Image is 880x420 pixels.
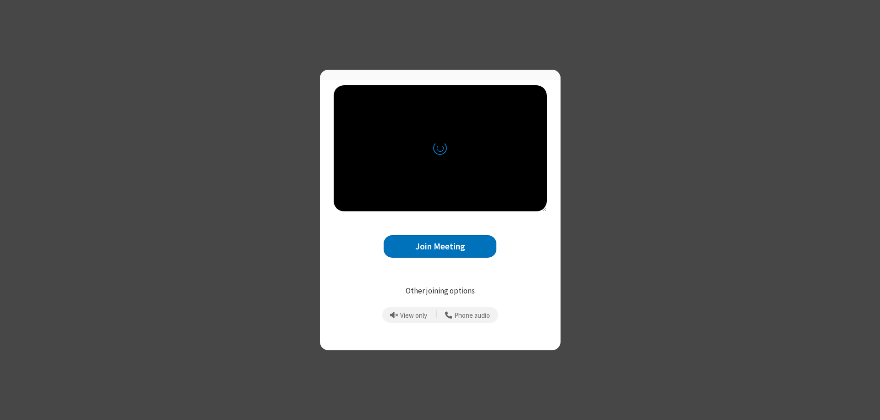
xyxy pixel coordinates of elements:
[400,312,427,320] span: View only
[442,307,494,323] button: Use your phone for mic and speaker while you view the meeting on this device.
[387,307,431,323] button: Prevent echo when there is already an active mic and speaker in the room.
[435,309,437,321] span: |
[384,235,496,258] button: Join Meeting
[454,312,490,320] span: Phone audio
[334,285,547,297] p: Other joining options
